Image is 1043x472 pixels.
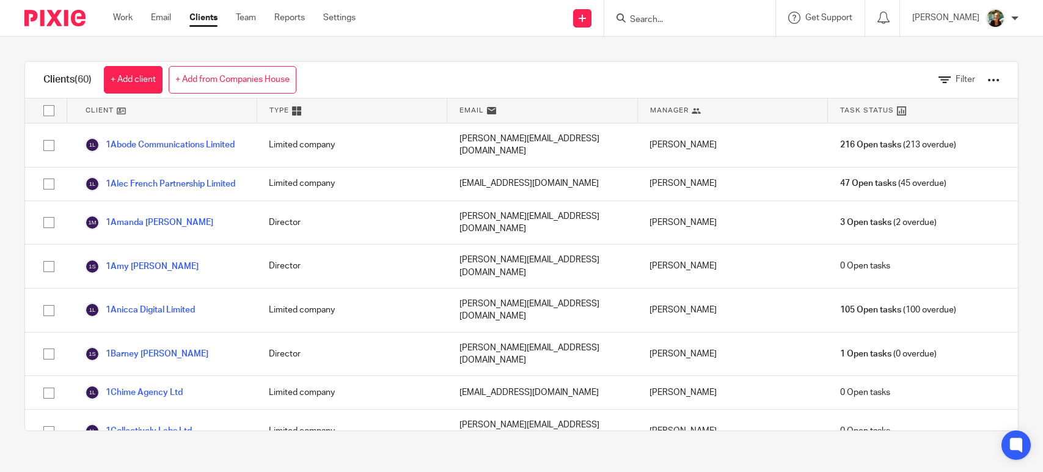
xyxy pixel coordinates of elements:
[43,73,92,86] h1: Clients
[840,177,896,190] span: 47 Open tasks
[840,348,891,360] span: 1 Open tasks
[85,177,235,191] a: 1Alec French Partnership Limited
[189,12,218,24] a: Clients
[104,66,163,94] a: + Add client
[447,168,637,201] div: [EMAIL_ADDRESS][DOMAIN_NAME]
[85,259,100,274] img: svg%3E
[257,410,447,453] div: Limited company
[86,105,114,116] span: Client
[447,410,637,453] div: [PERSON_NAME][EMAIL_ADDRESS][DOMAIN_NAME]
[840,177,946,190] span: (45 overdue)
[447,376,637,409] div: [EMAIL_ADDRESS][DOMAIN_NAME]
[637,410,827,453] div: [PERSON_NAME]
[257,245,447,288] div: Director
[85,138,100,152] img: svg%3E
[637,168,827,201] div: [PERSON_NAME]
[75,75,92,84] span: (60)
[85,385,183,400] a: 1Chime Agency Ltd
[257,376,447,409] div: Limited company
[956,75,975,84] span: Filter
[447,245,637,288] div: [PERSON_NAME][EMAIL_ADDRESS][DOMAIN_NAME]
[85,259,199,274] a: 1Amy [PERSON_NAME]
[85,385,100,400] img: svg%3E
[637,333,827,376] div: [PERSON_NAME]
[840,139,956,151] span: (213 overdue)
[85,424,100,438] img: svg%3E
[637,245,827,288] div: [PERSON_NAME]
[912,12,979,24] p: [PERSON_NAME]
[169,66,296,94] a: + Add from Companies House
[274,12,305,24] a: Reports
[840,425,890,437] span: 0 Open tasks
[257,201,447,245] div: Director
[447,124,637,167] div: [PERSON_NAME][EMAIL_ADDRESS][DOMAIN_NAME]
[637,376,827,409] div: [PERSON_NAME]
[447,201,637,245] div: [PERSON_NAME][EMAIL_ADDRESS][DOMAIN_NAME]
[85,424,192,438] a: 1Collectively Labs Ltd
[629,15,739,26] input: Search
[459,105,484,116] span: Email
[805,13,852,22] span: Get Support
[840,216,937,229] span: (2 overdue)
[151,12,171,24] a: Email
[269,105,289,116] span: Type
[637,201,827,245] div: [PERSON_NAME]
[840,105,894,116] span: Task Status
[840,386,890,399] span: 0 Open tasks
[85,138,235,152] a: 1Abode Communications Limited
[85,215,100,230] img: svg%3E
[637,124,827,167] div: [PERSON_NAME]
[257,168,447,201] div: Limited company
[986,9,1005,28] img: Photo2.jpg
[840,260,890,272] span: 0 Open tasks
[24,10,86,26] img: Pixie
[37,99,60,122] input: Select all
[113,12,133,24] a: Work
[236,12,256,24] a: Team
[840,216,891,229] span: 3 Open tasks
[257,333,447,376] div: Director
[85,303,100,317] img: svg%3E
[650,105,689,116] span: Manager
[85,303,195,317] a: 1Anicca Digital Limited
[257,124,447,167] div: Limited company
[85,215,213,230] a: 1Amanda [PERSON_NAME]
[840,139,901,151] span: 216 Open tasks
[257,289,447,332] div: Limited company
[840,304,956,316] span: (100 overdue)
[85,347,208,361] a: 1Barney [PERSON_NAME]
[85,347,100,361] img: svg%3E
[840,304,901,316] span: 105 Open tasks
[85,177,100,191] img: svg%3E
[637,289,827,332] div: [PERSON_NAME]
[447,289,637,332] div: [PERSON_NAME][EMAIL_ADDRESS][DOMAIN_NAME]
[840,348,937,360] span: (0 overdue)
[323,12,356,24] a: Settings
[447,333,637,376] div: [PERSON_NAME][EMAIL_ADDRESS][DOMAIN_NAME]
